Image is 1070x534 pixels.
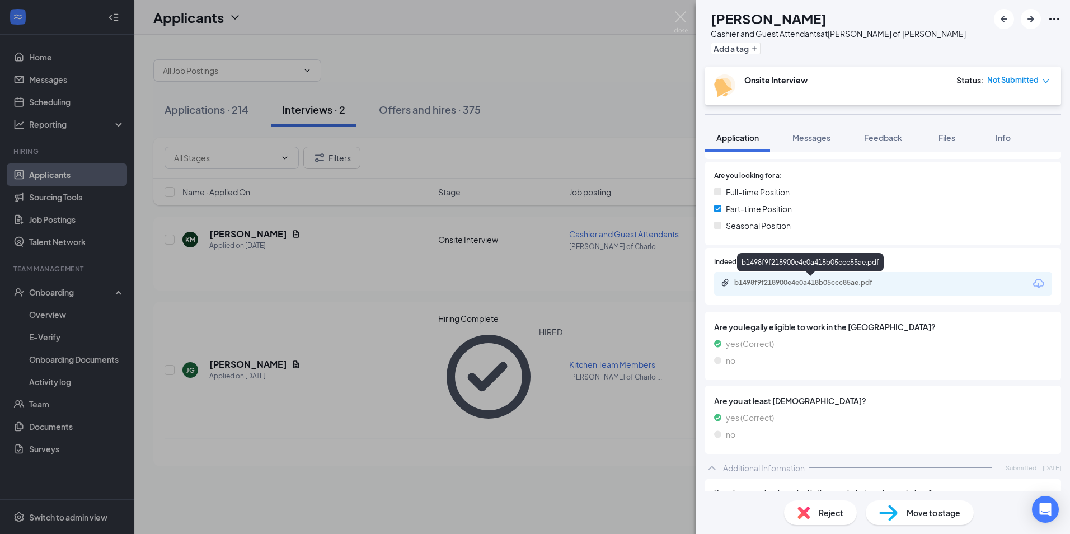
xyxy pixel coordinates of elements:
[1048,12,1061,26] svg: Ellipses
[726,354,735,367] span: no
[1042,77,1050,85] span: down
[711,28,966,39] div: Cashier and Guest Attendants at [PERSON_NAME] of [PERSON_NAME]
[997,12,1011,26] svg: ArrowLeftNew
[723,462,805,474] div: Additional Information
[737,253,884,271] div: b1498f9f218900e4e0a418b05ccc85ae.pdf
[726,411,774,424] span: yes (Correct)
[1021,9,1041,29] button: ArrowRight
[1032,277,1045,291] svg: Download
[864,133,902,143] span: Feedback
[714,257,763,268] span: Indeed Resume
[994,9,1014,29] button: ArrowLeftNew
[726,428,735,441] span: no
[744,75,808,85] b: Onsite Interview
[714,395,1052,407] span: Are you at least [DEMOGRAPHIC_DATA]?
[705,461,719,475] svg: ChevronUp
[1024,12,1038,26] svg: ArrowRight
[956,74,984,86] div: Status :
[987,74,1039,86] span: Not Submitted
[721,278,730,287] svg: Paperclip
[1006,463,1038,472] span: Submitted:
[938,133,955,143] span: Files
[1043,463,1061,472] span: [DATE]
[726,219,791,232] span: Seasonal Position
[714,488,932,499] span: If you have previously worked in the same industry, when and where?
[714,321,1052,333] span: Are you legally eligible to work in the [GEOGRAPHIC_DATA]?
[819,507,843,519] span: Reject
[996,133,1011,143] span: Info
[726,186,790,198] span: Full-time Position
[734,278,891,287] div: b1498f9f218900e4e0a418b05ccc85ae.pdf
[751,45,758,52] svg: Plus
[907,507,960,519] span: Move to stage
[726,338,774,350] span: yes (Correct)
[716,133,759,143] span: Application
[726,203,792,215] span: Part-time Position
[792,133,830,143] span: Messages
[711,43,761,54] button: PlusAdd a tag
[711,9,827,28] h1: [PERSON_NAME]
[1032,496,1059,523] div: Open Intercom Messenger
[721,278,902,289] a: Paperclipb1498f9f218900e4e0a418b05ccc85ae.pdf
[714,171,782,181] span: Are you looking for a:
